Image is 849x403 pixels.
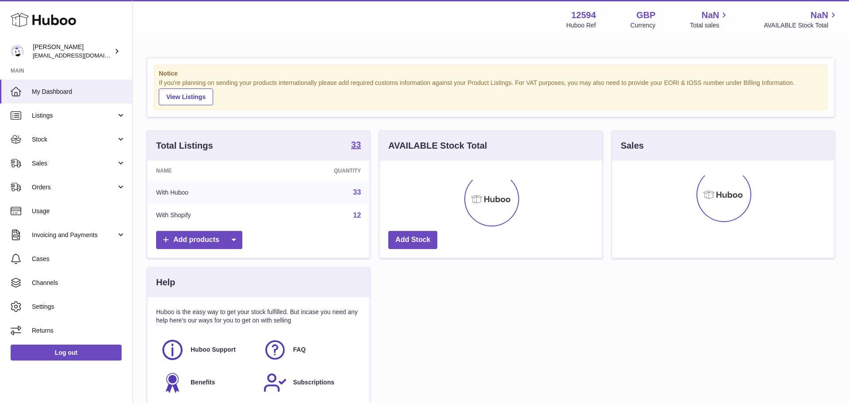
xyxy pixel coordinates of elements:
[571,9,596,21] strong: 12594
[147,181,267,204] td: With Huboo
[353,211,361,219] a: 12
[32,303,126,311] span: Settings
[32,111,116,120] span: Listings
[156,308,361,325] p: Huboo is the easy way to get your stock fulfilled. But incase you need any help here's our ways f...
[764,21,838,30] span: AVAILABLE Stock Total
[156,140,213,152] h3: Total Listings
[156,231,242,249] a: Add products
[267,161,370,181] th: Quantity
[32,207,126,215] span: Usage
[690,9,729,30] a: NaN Total sales
[351,140,361,151] a: 33
[811,9,828,21] span: NaN
[161,371,254,395] a: Benefits
[33,52,130,59] span: [EMAIL_ADDRESS][DOMAIN_NAME]
[32,88,126,96] span: My Dashboard
[33,43,112,60] div: [PERSON_NAME]
[11,45,24,58] img: internalAdmin-12594@internal.huboo.com
[566,21,596,30] div: Huboo Ref
[636,9,655,21] strong: GBP
[631,21,656,30] div: Currency
[690,21,729,30] span: Total sales
[293,345,306,354] span: FAQ
[159,79,823,105] div: If you're planning on sending your products internationally please add required customs informati...
[11,345,122,361] a: Log out
[621,140,644,152] h3: Sales
[263,338,357,362] a: FAQ
[388,231,437,249] a: Add Stock
[161,338,254,362] a: Huboo Support
[147,161,267,181] th: Name
[32,231,116,239] span: Invoicing and Payments
[159,69,823,78] strong: Notice
[32,279,126,287] span: Channels
[191,378,215,387] span: Benefits
[32,255,126,263] span: Cases
[32,159,116,168] span: Sales
[159,88,213,105] a: View Listings
[32,183,116,192] span: Orders
[388,140,487,152] h3: AVAILABLE Stock Total
[32,326,126,335] span: Returns
[293,378,334,387] span: Subscriptions
[351,140,361,149] strong: 33
[147,204,267,227] td: With Shopify
[701,9,719,21] span: NaN
[191,345,236,354] span: Huboo Support
[263,371,357,395] a: Subscriptions
[353,188,361,196] a: 33
[156,276,175,288] h3: Help
[764,9,838,30] a: NaN AVAILABLE Stock Total
[32,135,116,144] span: Stock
